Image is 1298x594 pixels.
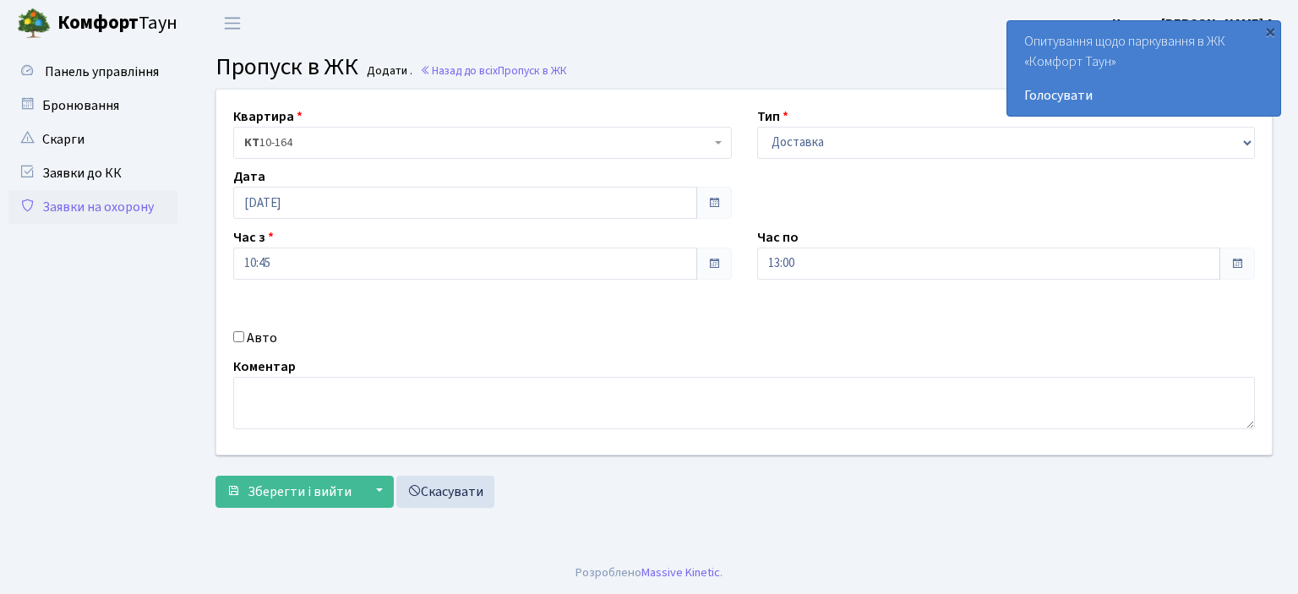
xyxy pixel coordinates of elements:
[1024,85,1263,106] a: Голосувати
[420,63,567,79] a: Назад до всіхПропуск в ЖК
[233,106,303,127] label: Квартира
[757,106,788,127] label: Тип
[215,50,358,84] span: Пропуск в ЖК
[641,564,720,581] a: Massive Kinetic
[244,134,711,151] span: <b>КТ</b>&nbsp;&nbsp;&nbsp;&nbsp;10-164
[215,476,363,508] button: Зберегти і вийти
[575,564,723,582] div: Розроблено .
[211,9,254,37] button: Переключити навігацію
[57,9,139,36] b: Комфорт
[396,476,494,508] a: Скасувати
[8,89,177,123] a: Бронювання
[8,55,177,89] a: Панель управління
[8,156,177,190] a: Заявки до КК
[57,9,177,38] span: Таун
[8,190,177,224] a: Заявки на охорону
[244,134,259,151] b: КТ
[1262,23,1279,40] div: ×
[1007,21,1280,116] div: Опитування щодо паркування в ЖК «Комфорт Таун»
[1112,14,1278,34] a: Цитрус [PERSON_NAME] А.
[233,166,265,187] label: Дата
[248,482,352,501] span: Зберегти і вийти
[233,227,274,248] label: Час з
[498,63,567,79] span: Пропуск в ЖК
[233,127,732,159] span: <b>КТ</b>&nbsp;&nbsp;&nbsp;&nbsp;10-164
[8,123,177,156] a: Скарги
[363,64,412,79] small: Додати .
[233,357,296,377] label: Коментар
[1112,14,1278,33] b: Цитрус [PERSON_NAME] А.
[247,328,277,348] label: Авто
[45,63,159,81] span: Панель управління
[757,227,799,248] label: Час по
[17,7,51,41] img: logo.png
